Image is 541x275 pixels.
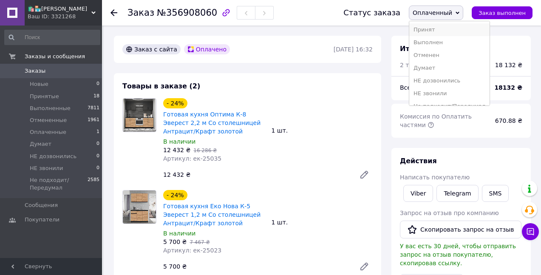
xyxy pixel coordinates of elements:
a: Редактировать [356,258,373,275]
div: Статус заказа [343,9,400,17]
span: Выполненные [30,105,71,112]
span: Принятые [30,93,59,100]
span: Заказы [25,67,45,75]
button: Чат с покупателем [522,223,539,240]
li: Выполнен [409,36,490,49]
span: Товары в заказе (2) [122,82,200,90]
div: 18 132 ₴ [495,61,522,69]
span: Действия [400,157,437,165]
span: Итого [400,45,422,53]
span: Всего к оплате [400,84,447,91]
a: Готовая кухня Еко Нова К-5 Эверест 1,2 м Со столешницей Антрацит/Крафт золотой [163,203,261,227]
div: 12 432 ₴ [160,169,352,181]
span: 16 286 ₴ [193,147,217,153]
span: 0 [96,140,99,148]
b: 18132 ₴ [494,84,522,91]
span: 0 [96,164,99,172]
span: Сообщения [25,201,58,209]
li: НЕ звонили [409,87,490,100]
button: SMS [482,185,509,202]
img: Готовая кухня Еко Нова К-5 Эверест 1,2 м Со столешницей Антрацит/Крафт золотой [123,190,156,224]
span: 18 [93,93,99,100]
span: Отмененные [30,116,67,124]
li: НЕ дозвонились [409,74,490,87]
li: Принят [409,23,490,36]
a: Готовая кухня Оптима К-8 Эверест 2,2 м Со столешницей Антрацит/Крафт золотой [163,111,261,135]
div: Оплачено [184,44,230,54]
div: 5 700 ₴ [160,261,352,272]
div: Заказ с сайта [122,44,181,54]
span: 5 700 ₴ [163,238,187,245]
a: Telegram [436,185,478,202]
span: Заказ выполнен [479,10,526,16]
span: Оплаченный [413,9,452,16]
span: НЕ дозвонились [30,153,76,160]
div: Ваш ID: 3321268 [28,13,102,20]
span: 7 467 ₴ [190,239,210,245]
div: 670.88 ₴ [490,111,527,130]
span: Оплаченные [30,128,66,136]
button: Заказ выполнен [472,6,533,19]
span: №356908060 [157,8,217,18]
img: Готовая кухня Оптима К-8 Эверест 2,2 м Со столешницей Антрацит/Крафт золотой [123,99,156,132]
li: Думает [409,62,490,74]
time: [DATE] 16:32 [334,46,373,53]
li: Отменен [409,49,490,62]
span: Запрос на отзыв про компанию [400,210,499,216]
span: Не подходит/Передумал [30,176,88,192]
span: В наличии [163,230,195,237]
div: 1 шт. [268,216,377,228]
span: Артикул: ек-25035 [163,155,221,162]
span: НЕ звонили [30,164,63,172]
span: 1 [96,128,99,136]
span: 12 432 ₴ [163,147,190,153]
span: 1961 [88,116,99,124]
span: Заказ [127,8,154,18]
a: Редактировать [356,166,373,183]
li: Не подходит/Передумал [409,100,490,113]
span: Написать покупателю [400,174,470,181]
div: - 24% [163,98,187,108]
span: Комиссия по Оплатить частями [400,113,472,128]
span: 🛍️🏪Базар Мебели [28,5,91,13]
a: Viber [403,185,433,202]
input: Поиск [4,30,100,45]
span: Заказы и сообщения [25,53,85,60]
div: Вернуться назад [110,9,117,17]
span: 0 [96,153,99,160]
span: Артикул: ек-25023 [163,247,221,254]
span: Думает [30,140,51,148]
span: Покупатели [25,216,59,224]
span: Новые [30,80,48,88]
div: 1 шт. [268,125,377,136]
div: - 24% [163,190,187,200]
span: 2585 [88,176,99,192]
button: Скопировать запрос на отзыв [400,221,521,238]
span: В наличии [163,138,195,145]
span: 2 товара [400,62,427,68]
span: 7811 [88,105,99,112]
span: 0 [96,80,99,88]
span: У вас есть 30 дней, чтобы отправить запрос на отзыв покупателю, скопировав ссылку. [400,243,516,266]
